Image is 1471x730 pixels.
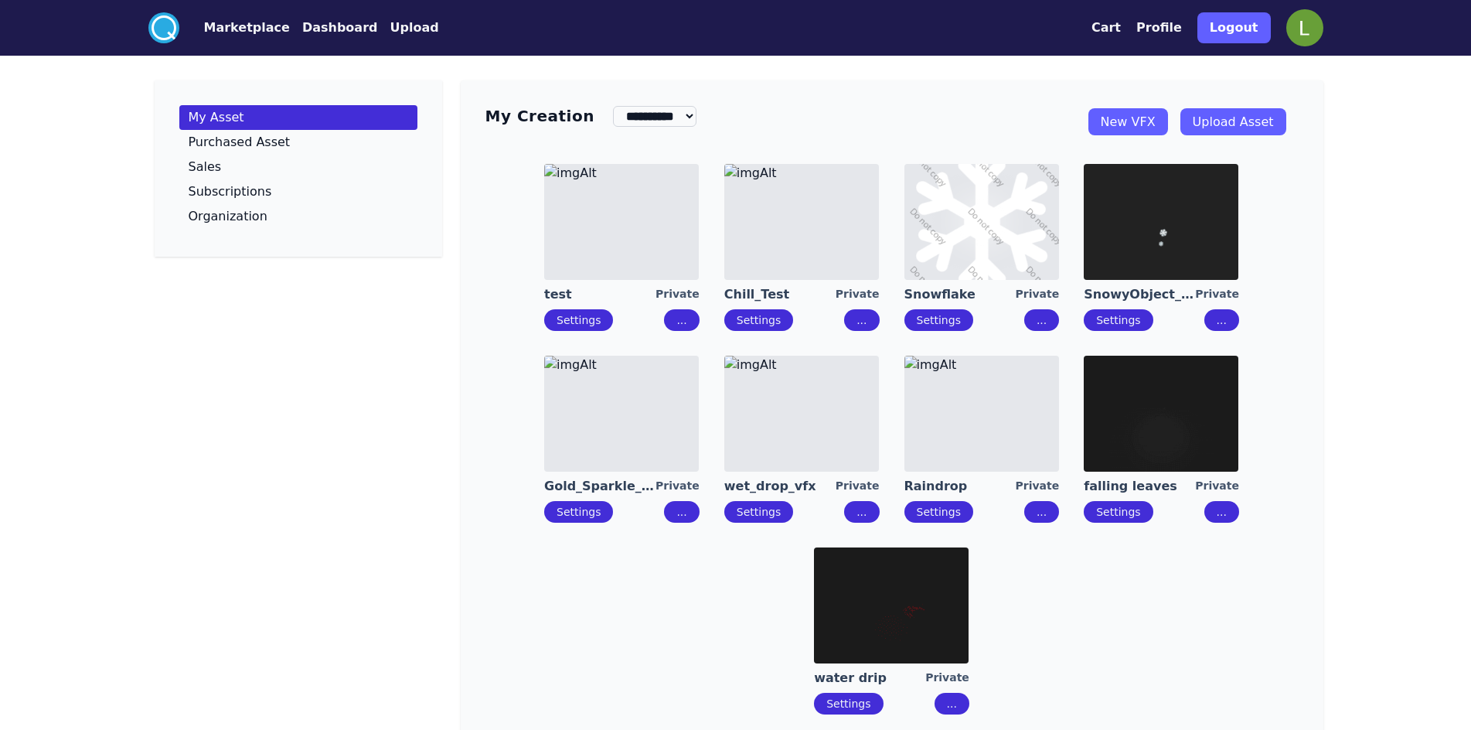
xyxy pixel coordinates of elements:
[1024,309,1059,331] button: ...
[179,204,417,229] a: Organization
[655,286,700,303] div: Private
[814,693,883,715] button: Settings
[1084,356,1238,472] img: imgAlt
[1084,501,1153,523] button: Settings
[302,19,378,37] button: Dashboard
[826,698,870,710] a: Settings
[844,309,879,331] button: ...
[844,501,879,523] button: ...
[1016,478,1060,495] div: Private
[724,356,879,472] img: imgAlt
[904,286,1016,303] a: Snowflake
[925,670,969,687] div: Private
[290,19,378,37] a: Dashboard
[544,164,699,280] img: imgAlt
[664,309,699,331] button: ...
[204,19,290,37] button: Marketplace
[390,19,438,37] button: Upload
[814,547,969,663] img: imgAlt
[1197,12,1271,43] button: Logout
[836,286,880,303] div: Private
[189,210,267,223] p: Organization
[1088,108,1168,135] a: New VFX
[1096,506,1140,518] a: Settings
[1096,314,1140,326] a: Settings
[724,286,836,303] a: Chill_Test
[557,314,601,326] a: Settings
[1195,478,1239,495] div: Private
[1197,6,1271,49] a: Logout
[917,314,961,326] a: Settings
[724,501,793,523] button: Settings
[724,478,836,495] a: wet_drop_vfx
[1204,501,1239,523] button: ...
[664,501,699,523] button: ...
[1286,9,1323,46] img: profile
[1084,309,1153,331] button: Settings
[737,314,781,326] a: Settings
[904,164,1059,280] img: imgAlt
[1084,164,1238,280] img: imgAlt
[179,155,417,179] a: Sales
[904,501,973,523] button: Settings
[1204,309,1239,331] button: ...
[1084,478,1195,495] a: falling leaves
[485,105,594,127] h3: My Creation
[189,161,222,173] p: Sales
[724,309,793,331] button: Settings
[904,478,1016,495] a: Raindrop
[179,19,290,37] a: Marketplace
[557,506,601,518] a: Settings
[377,19,438,37] a: Upload
[655,478,700,495] div: Private
[1091,19,1121,37] button: Cart
[724,164,879,280] img: imgAlt
[904,356,1059,472] img: imgAlt
[179,130,417,155] a: Purchased Asset
[917,506,961,518] a: Settings
[544,309,613,331] button: Settings
[814,670,925,687] a: water drip
[189,111,244,124] p: My Asset
[904,309,973,331] button: Settings
[1180,108,1286,135] a: Upload Asset
[544,286,655,303] a: test
[189,136,291,148] p: Purchased Asset
[179,179,417,204] a: Subscriptions
[1084,286,1195,303] a: SnowyObject_VFX
[836,478,880,495] div: Private
[737,506,781,518] a: Settings
[544,356,699,472] img: imgAlt
[1016,286,1060,303] div: Private
[1195,286,1239,303] div: Private
[189,186,272,198] p: Subscriptions
[1136,19,1182,37] button: Profile
[544,501,613,523] button: Settings
[1024,501,1059,523] button: ...
[544,478,655,495] a: Gold_Sparkle_VFX
[179,105,417,130] a: My Asset
[935,693,969,715] button: ...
